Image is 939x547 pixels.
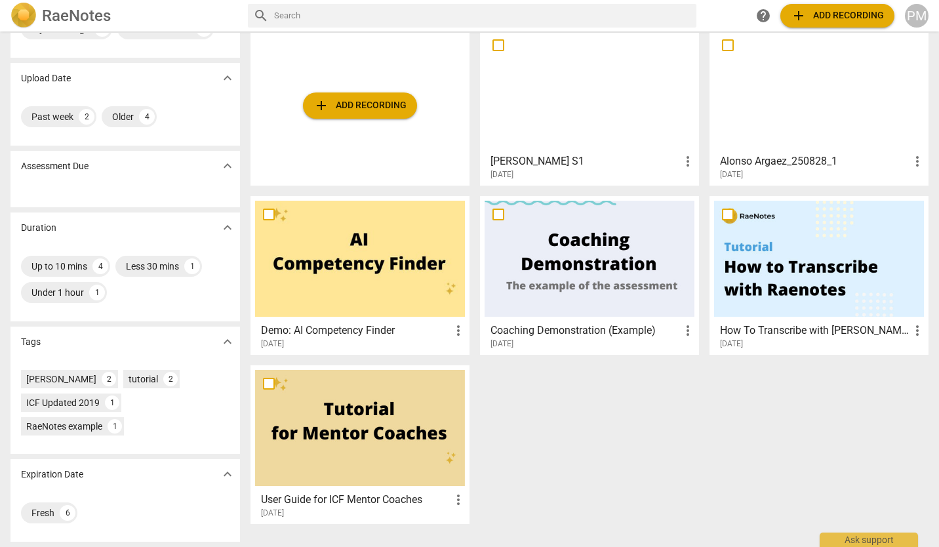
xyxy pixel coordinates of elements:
[909,153,925,169] span: more_vert
[490,323,680,338] h3: Coaching Demonstration (Example)
[751,4,775,28] a: Help
[313,98,407,113] span: Add recording
[31,286,84,299] div: Under 1 hour
[261,508,284,519] span: [DATE]
[220,220,235,235] span: expand_more
[102,372,116,386] div: 2
[218,156,237,176] button: Show more
[92,258,108,274] div: 4
[680,323,696,338] span: more_vert
[21,335,41,349] p: Tags
[126,260,179,273] div: Less 30 mins
[218,68,237,88] button: Show more
[163,372,178,386] div: 2
[129,373,158,386] div: tutorial
[112,110,134,123] div: Older
[820,533,918,547] div: Ask support
[31,260,87,273] div: Up to 10 mins
[255,370,465,518] a: User Guide for ICF Mentor Coaches[DATE]
[218,332,237,352] button: Show more
[89,285,105,300] div: 1
[21,468,83,481] p: Expiration Date
[274,5,691,26] input: Search
[108,419,122,434] div: 1
[42,7,111,25] h2: RaeNotes
[485,201,694,349] a: Coaching Demonstration (Example)[DATE]
[139,109,155,125] div: 4
[21,71,71,85] p: Upload Date
[105,395,119,410] div: 1
[313,98,329,113] span: add
[31,110,73,123] div: Past week
[714,201,924,349] a: How To Transcribe with [PERSON_NAME][DATE]
[21,221,56,235] p: Duration
[218,218,237,237] button: Show more
[909,323,925,338] span: more_vert
[720,153,909,169] h3: Alonso Argaez_250828_1
[755,8,771,24] span: help
[485,31,694,180] a: [PERSON_NAME] S1[DATE]
[220,158,235,174] span: expand_more
[490,338,513,350] span: [DATE]
[261,492,450,508] h3: User Guide for ICF Mentor Coaches
[303,92,417,119] button: Upload
[26,373,96,386] div: [PERSON_NAME]
[255,201,465,349] a: Demo: AI Competency Finder[DATE]
[220,334,235,350] span: expand_more
[26,396,100,409] div: ICF Updated 2019
[31,506,54,519] div: Fresh
[220,70,235,86] span: expand_more
[218,464,237,484] button: Show more
[450,492,466,508] span: more_vert
[490,153,680,169] h3: Sharon Stubbs S1
[791,8,884,24] span: Add recording
[26,420,102,433] div: RaeNotes example
[21,159,89,173] p: Assessment Due
[490,169,513,180] span: [DATE]
[720,323,909,338] h3: How To Transcribe with RaeNotes
[714,31,924,180] a: Alonso Argaez_250828_1[DATE]
[184,258,200,274] div: 1
[791,8,807,24] span: add
[60,505,75,521] div: 6
[720,338,743,350] span: [DATE]
[905,4,929,28] button: PM
[680,153,696,169] span: more_vert
[79,109,94,125] div: 2
[450,323,466,338] span: more_vert
[220,466,235,482] span: expand_more
[261,338,284,350] span: [DATE]
[10,3,237,29] a: LogoRaeNotes
[720,169,743,180] span: [DATE]
[780,4,894,28] button: Upload
[261,323,450,338] h3: Demo: AI Competency Finder
[10,3,37,29] img: Logo
[253,8,269,24] span: search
